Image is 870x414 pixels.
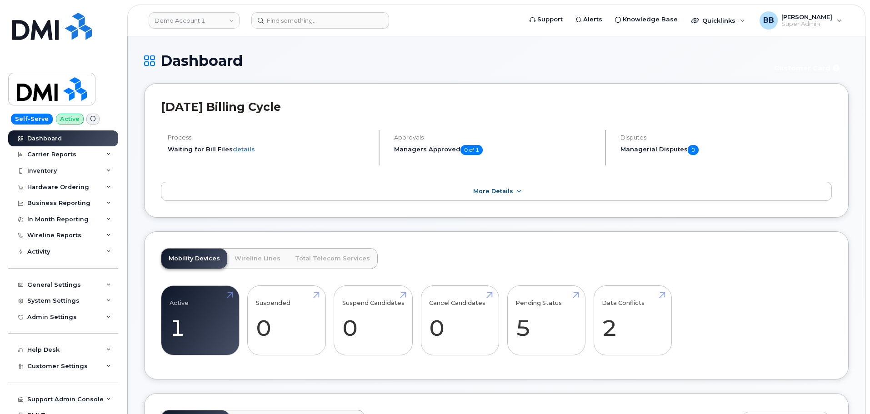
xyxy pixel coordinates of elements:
a: details [233,145,255,153]
a: Suspended 0 [256,290,317,350]
a: Total Telecom Services [288,249,377,269]
span: 0 [688,145,699,155]
h4: Approvals [394,134,597,141]
h5: Managers Approved [394,145,597,155]
a: Wireline Lines [227,249,288,269]
span: 0 of 1 [460,145,483,155]
a: Suspend Candidates 0 [342,290,405,350]
a: Pending Status 5 [515,290,577,350]
a: Mobility Devices [161,249,227,269]
li: Waiting for Bill Files [168,145,371,154]
button: Customer Card [767,60,849,76]
a: Data Conflicts 2 [602,290,663,350]
a: Active 1 [170,290,231,350]
h4: Process [168,134,371,141]
h5: Managerial Disputes [620,145,832,155]
h2: [DATE] Billing Cycle [161,100,832,114]
span: More Details [473,188,513,195]
h1: Dashboard [144,53,762,69]
a: Cancel Candidates 0 [429,290,490,350]
h4: Disputes [620,134,832,141]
